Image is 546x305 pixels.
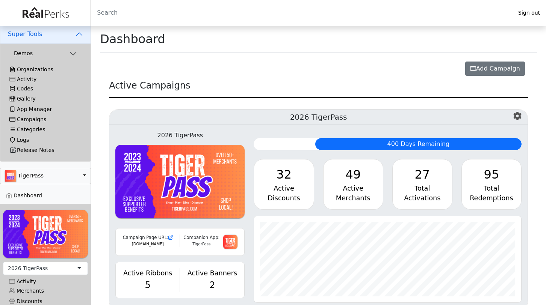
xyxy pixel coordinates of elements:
[3,286,88,296] a: Merchants
[260,183,307,193] div: Active
[120,268,175,291] a: Active Ribbons 5
[3,135,88,145] a: Logs
[8,264,48,272] div: 2026 TigerPass
[330,193,377,203] div: Merchants
[315,138,522,150] div: 400 Days Remaining
[5,170,16,182] img: vZ1crccYKxco8OGotMypHZbVfaIv14aaIvjl2vpO.png
[3,210,88,258] img: YdGQ7ITZPOxSFFCf3fNIoAihgVbSxAQT09QNuMdq.png
[323,159,383,210] a: 49 Active Merchants
[180,241,223,247] div: TigerPass
[100,32,165,46] h1: Dashboard
[3,84,88,94] a: Codes
[0,44,91,59] button: Demos
[3,94,88,104] a: Gallery
[399,183,446,193] div: Total
[3,104,88,114] a: App Manager
[330,183,377,193] div: Active
[132,242,164,246] a: [DOMAIN_NAME]
[468,165,515,183] div: 95
[392,159,452,210] a: 27 Total Activations
[0,24,91,44] button: Super Tools
[465,62,525,76] button: Add Campaign
[120,234,175,241] div: Campaign Page URL:
[120,278,175,292] div: 5
[109,79,528,98] div: Active Campaigns
[3,145,88,155] a: Release Notes
[254,159,314,210] a: 32 Active Discounts
[223,234,238,249] img: KP951GTr573L21Qm0HKBYL9FTz3Qlhu0cxDTGcAc.png
[18,5,73,21] img: real_perks_logo-01.svg
[399,165,446,183] div: 27
[468,193,515,203] div: Redemptions
[185,268,240,291] a: Active Banners 2
[330,165,377,183] div: 49
[461,159,522,210] a: 95 Total Redemptions
[109,110,528,125] h5: 2026 TigerPass
[468,183,515,193] div: Total
[185,268,240,278] div: Active Banners
[260,193,307,203] div: Discounts
[91,4,512,22] input: Search
[3,114,88,125] a: Campaigns
[120,268,175,278] div: Active Ribbons
[9,76,82,83] div: Activity
[3,125,88,135] a: Categories
[185,278,240,292] div: 2
[115,145,245,219] img: YdGQ7ITZPOxSFFCf3fNIoAihgVbSxAQT09QNuMdq.png
[3,65,88,75] a: Organizations
[512,8,546,18] a: Sign out
[115,131,245,140] div: 2026 TigerPass
[399,193,446,203] div: Activations
[9,278,82,285] div: Activity
[180,234,223,241] div: Companion App:
[260,165,307,183] div: 32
